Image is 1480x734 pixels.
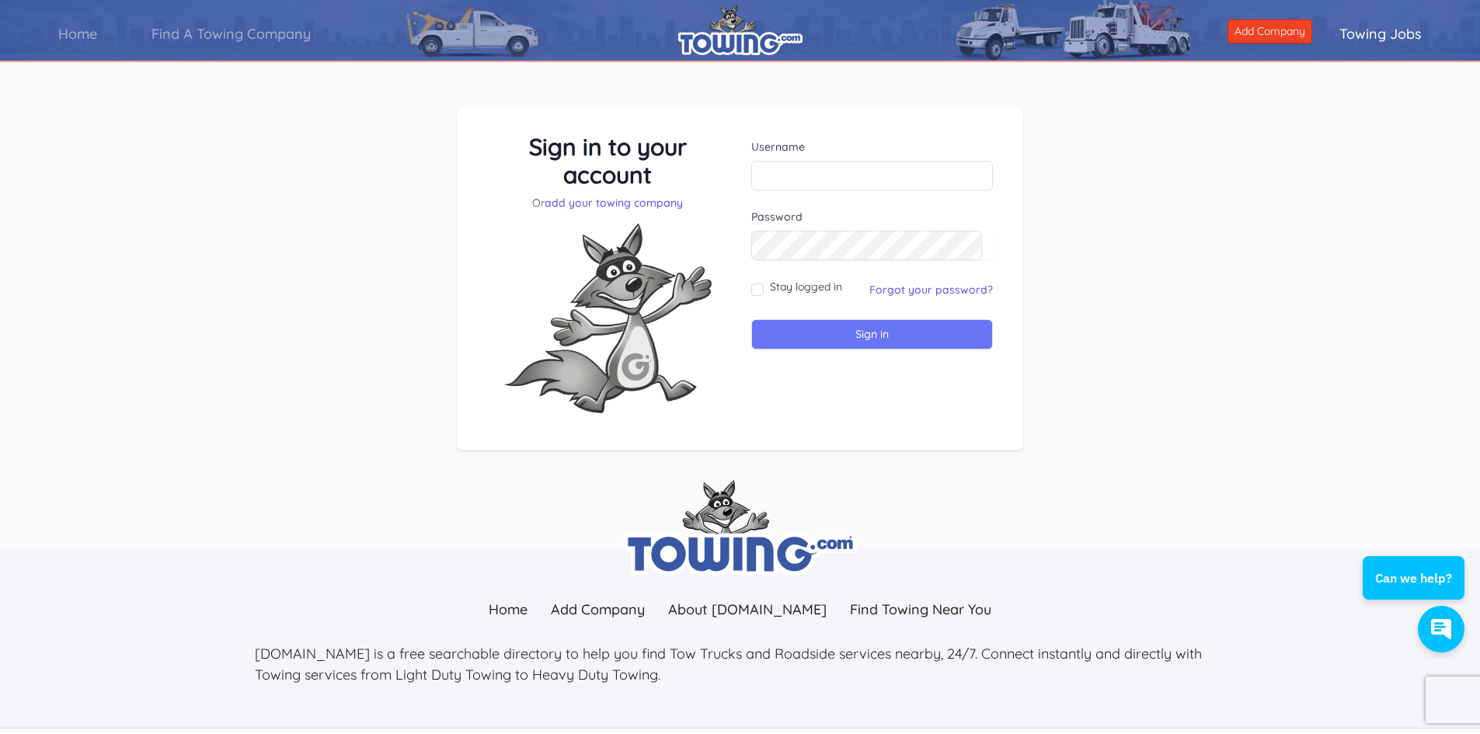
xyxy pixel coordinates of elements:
a: Find Towing Near You [838,593,1003,626]
label: Stay logged in [770,279,842,294]
a: Home [31,12,124,56]
a: Add Company [539,593,656,626]
a: Home [477,593,539,626]
p: [DOMAIN_NAME] is a free searchable directory to help you find Tow Trucks and Roadside services ne... [255,643,1226,685]
p: Or [487,195,729,210]
input: Sign in [751,319,993,350]
a: Towing Jobs [1312,12,1449,56]
label: Username [751,139,993,155]
h3: Sign in to your account [487,133,729,189]
img: logo.png [678,4,803,55]
img: towing [624,480,857,576]
img: Fox-Excited.png [491,210,724,426]
label: Password [751,209,993,224]
a: Add Company [1228,19,1312,43]
a: add your towing company [545,196,683,210]
a: About [DOMAIN_NAME] [656,593,838,626]
a: Find A Towing Company [124,12,338,56]
iframe: Conversations [1353,513,1480,668]
a: Forgot your password? [869,283,993,297]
